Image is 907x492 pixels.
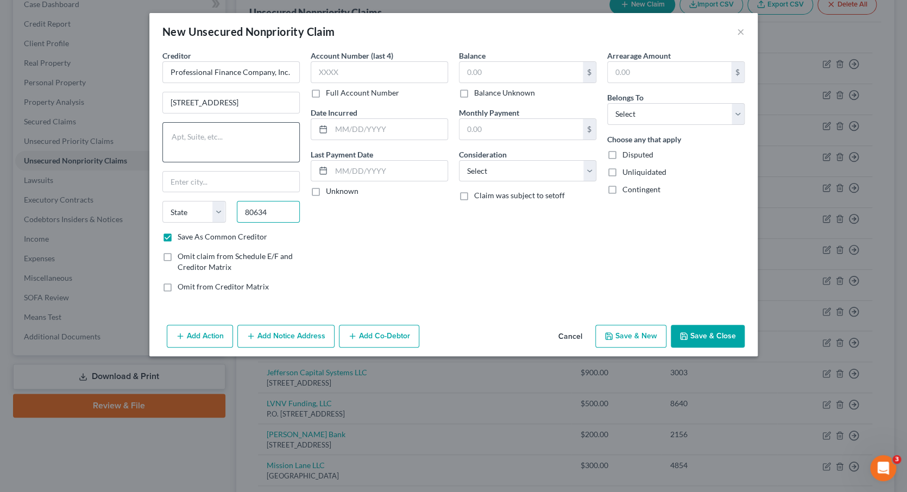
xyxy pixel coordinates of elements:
label: Balance Unknown [474,87,535,98]
label: Consideration [459,149,507,160]
label: Last Payment Date [311,149,373,160]
input: XXXX [311,61,448,83]
input: 0.00 [459,119,583,140]
label: Unknown [326,186,358,197]
label: Save As Common Creditor [178,231,267,242]
button: × [737,25,745,38]
button: Add Action [167,325,233,348]
input: MM/DD/YYYY [331,161,448,181]
div: $ [731,62,744,83]
button: Save & Close [671,325,745,348]
input: Enter city... [163,172,299,192]
label: Full Account Number [326,87,399,98]
span: Unliquidated [622,167,666,176]
span: Creditor [162,51,191,60]
label: Balance [459,50,486,61]
button: Add Notice Address [237,325,335,348]
label: Date Incurred [311,107,357,118]
button: Add Co-Debtor [339,325,419,348]
input: 0.00 [608,62,731,83]
span: Disputed [622,150,653,159]
span: 3 [892,455,901,464]
span: Contingent [622,185,660,194]
input: Enter zip... [237,201,300,223]
span: Omit from Creditor Matrix [178,282,269,291]
span: Claim was subject to setoff [474,191,565,200]
input: 0.00 [459,62,583,83]
input: MM/DD/YYYY [331,119,448,140]
label: Monthly Payment [459,107,519,118]
div: $ [583,62,596,83]
label: Choose any that apply [607,134,681,145]
span: Omit claim from Schedule E/F and Creditor Matrix [178,251,293,272]
span: Belongs To [607,93,644,102]
button: Save & New [595,325,666,348]
input: Enter address... [163,92,299,113]
input: Search creditor by name... [162,61,300,83]
button: Cancel [550,326,591,348]
iframe: Intercom live chat [870,455,896,481]
div: New Unsecured Nonpriority Claim [162,24,335,39]
label: Account Number (last 4) [311,50,393,61]
label: Arrearage Amount [607,50,671,61]
div: $ [583,119,596,140]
